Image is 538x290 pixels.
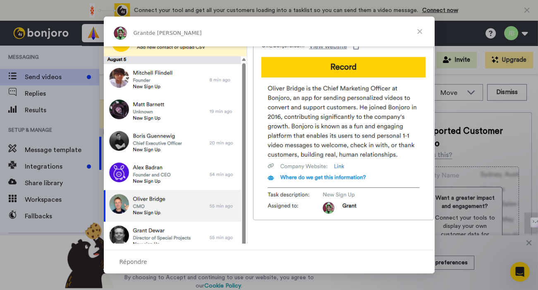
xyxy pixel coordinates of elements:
[114,27,127,40] img: Profile image for Grant
[120,256,147,267] span: Répondre
[405,17,435,46] span: Fermer
[104,250,435,273] div: Ouvrir la conversation et répondre
[134,30,149,36] span: Grant
[148,30,201,36] span: de [PERSON_NAME]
